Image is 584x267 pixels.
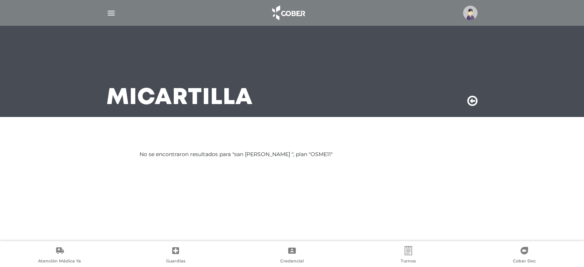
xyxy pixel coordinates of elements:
span: Turnos [401,258,416,265]
img: profile-placeholder.svg [463,6,478,20]
h3: Mi Cartilla [106,88,253,108]
a: Atención Médica Ya [2,246,118,265]
img: Cober_menu-lines-white.svg [106,8,116,18]
span: Credencial [280,258,304,265]
img: logo_cober_home-white.png [268,4,308,22]
a: Credencial [234,246,350,265]
a: Guardias [118,246,234,265]
span: Guardias [166,258,186,265]
a: Cober Doc [466,246,582,265]
span: Atención Médica Ya [38,258,81,265]
span: Cober Doc [513,258,536,265]
a: Turnos [350,246,467,265]
div: No se encontraron resultados para "san [PERSON_NAME] ", plan "OSME11" [140,150,444,158]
